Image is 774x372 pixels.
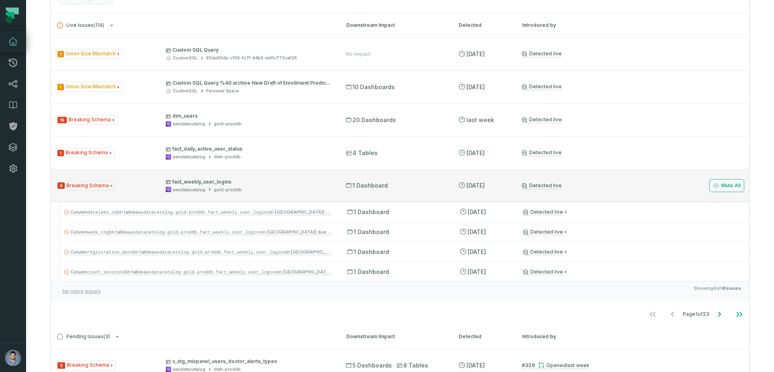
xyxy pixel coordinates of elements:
[87,270,125,275] code: count_sessions
[522,50,562,57] a: Detected live
[56,181,115,191] span: Issue Type
[166,47,331,53] p: Custom SQL Query
[87,230,109,235] code: week_reg
[173,187,205,193] div: awsdatacatalog
[710,306,729,322] button: Go to next page
[346,182,388,190] span: 1 Dashboard
[143,270,277,275] code: awsdatacatalog.gold-proddb.fact_weekly_user_logins
[694,285,741,298] span: Showing 4 of
[214,154,241,160] div: dwh-proddb
[466,149,485,156] relative-time: Aug 19, 2025, 4:01 AM GMT+3
[346,361,392,370] span: 5 Dashboards
[56,49,122,59] span: Issue Type
[166,358,331,365] p: v_stg_mixpanel_users_doctor_alerts_types
[57,84,64,90] span: Severity
[57,362,65,369] span: Severity
[70,229,402,235] span: Column (in table in [GEOGRAPHIC_DATA]) does not exist, but it is being read by:
[346,116,396,124] span: 20 Dashboards
[643,306,662,322] button: Go to first page
[523,229,563,235] a: Detected live
[522,333,596,340] div: Introduced by
[56,360,116,370] span: Issue Type
[151,250,286,255] code: awsdatacatalog.gold-proddb.fact_weekly_user_logins
[468,228,486,235] relative-time: Aug 19, 2025, 4:01 AM GMT+3
[347,248,389,256] span: 1 Dashboard
[346,149,378,157] span: 4 Tables
[346,51,370,57] div: No Impact
[70,209,410,215] span: Column (in table in [GEOGRAPHIC_DATA]) does not exist, but it is being read by:
[51,37,749,324] div: Live Issues(114)
[523,249,563,255] a: Detected live
[166,179,331,185] p: fact_weekly_user_logins
[57,334,332,340] button: Pending Issues(3)
[466,50,485,57] relative-time: Aug 31, 2025, 4:01 PM GMT+3
[5,350,21,366] img: avatar of Ori Machlis
[173,121,205,127] div: awsdatacatalog
[522,22,596,29] div: Introduced by
[51,306,749,322] nav: pagination
[206,55,297,61] div: 85da60da-c156-fc7f-94b5-ed0c773cef26
[466,116,494,123] relative-time: Aug 25, 2025, 4:03 AM GMT+3
[346,333,444,340] div: Downstream Impact
[127,230,262,235] code: awsdatacatalog.gold-proddb.fact_weekly_user_logins
[87,250,133,255] code: registration_date
[214,187,242,193] div: gold-proddb
[57,22,332,28] button: Live Issues(114)
[643,306,749,322] ul: Page 1 of 23
[166,113,331,119] p: dim_users
[57,51,64,57] span: Severity
[87,210,117,215] code: datalake_id
[59,285,104,298] button: No more issues
[730,306,749,322] button: Go to last page
[70,249,426,255] span: Column (in table in [GEOGRAPHIC_DATA]) does not exist, but it is being read by:
[522,83,562,90] a: Detected live
[538,362,589,368] div: Opened
[346,83,395,91] span: 10 Dashboards
[566,362,589,368] relative-time: Aug 27, 2025, 5:42 PM GMT+3
[57,22,104,28] span: Live Issues ( 114 )
[346,22,444,29] div: Downstream Impact
[709,179,744,192] button: Mute All
[56,148,114,158] span: Issue Type
[459,333,508,340] div: Detected
[173,88,198,94] div: CustomSQL
[56,115,117,125] span: Issue Type
[459,22,508,29] div: Detected
[206,88,239,94] div: Personal Space
[466,362,485,369] relative-time: Aug 31, 2025, 12:31 PM GMT+3
[522,149,562,156] a: Detected live
[57,117,67,123] span: Severity
[468,248,486,255] relative-time: Aug 19, 2025, 4:01 AM GMT+3
[468,268,486,275] relative-time: Aug 19, 2025, 4:01 AM GMT+3
[57,182,65,189] span: Severity
[173,154,205,160] div: awsdatacatalog
[135,210,270,215] code: awsdatacatalog.gold-proddb.fact_weekly_user_logins
[166,146,331,152] p: fact_daily_active_user_status
[523,209,563,215] a: Detected live
[466,182,485,189] relative-time: Aug 19, 2025, 4:01 AM GMT+3
[57,334,110,340] span: Pending Issues ( 3 )
[57,150,64,156] span: Severity
[663,306,682,322] button: Go to previous page
[468,208,486,215] relative-time: Aug 19, 2025, 4:01 AM GMT+3
[523,269,563,275] a: Detected live
[70,269,418,275] span: Column (in table in [GEOGRAPHIC_DATA]) does not exist, but it is being read by:
[347,228,389,236] span: 1 Dashboard
[522,362,589,369] a: #329Opened[DATE] 5:42:23 PM
[397,361,428,370] span: 8 Tables
[347,208,389,216] span: 1 Dashboard
[721,285,741,291] strong: 4 Issues
[347,268,389,276] span: 1 Dashboard
[56,82,122,92] span: Issue Type
[522,182,562,189] a: Detected live
[214,121,242,127] div: gold-proddb
[522,116,562,123] a: Detected live
[466,83,485,90] relative-time: Aug 31, 2025, 4:01 PM GMT+3
[173,55,198,61] div: CustomSQL
[166,80,331,86] p: Custom SQL Query %40 archive New Draft of Enrollment Prediction Model Dashboard - Swapped DS 2 %2...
